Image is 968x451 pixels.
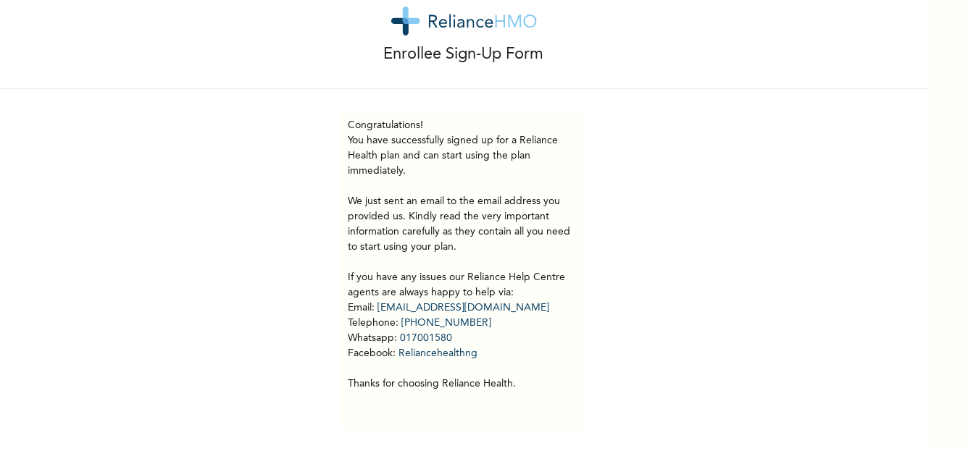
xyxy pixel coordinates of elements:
[391,7,537,35] img: logo
[348,133,580,392] p: You have successfully signed up for a Reliance Health plan and can start using the plan immediate...
[400,333,452,343] a: 017001580
[348,118,580,133] h3: Congratulations!
[399,348,477,358] a: Reliancehealthng
[384,43,544,67] p: Enrollee Sign-Up Form
[377,303,549,313] a: [EMAIL_ADDRESS][DOMAIN_NAME]
[401,318,491,328] a: [PHONE_NUMBER]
